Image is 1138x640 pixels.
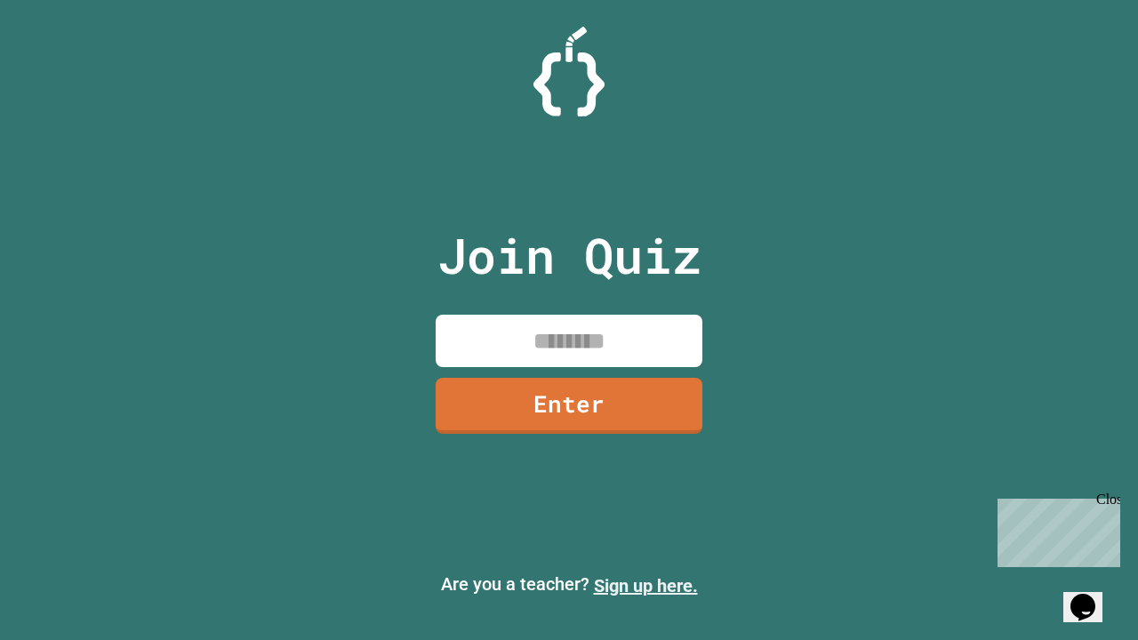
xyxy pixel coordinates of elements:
iframe: chat widget [1063,569,1120,622]
a: Sign up here. [594,575,698,596]
img: Logo.svg [533,27,605,116]
div: Chat with us now!Close [7,7,123,113]
p: Join Quiz [437,219,701,292]
a: Enter [436,378,702,434]
p: Are you a teacher? [14,571,1124,599]
iframe: chat widget [990,492,1120,567]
